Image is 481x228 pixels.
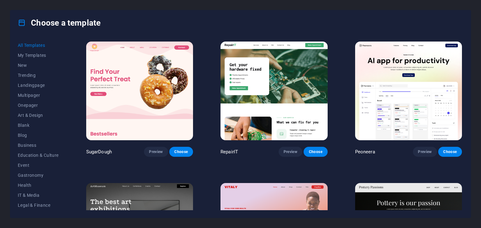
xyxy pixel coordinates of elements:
[18,180,59,190] button: Health
[18,110,59,120] button: Art & Design
[18,40,59,50] button: All Templates
[18,183,59,188] span: Health
[18,193,59,198] span: IT & Media
[18,133,59,138] span: Blog
[18,160,59,170] button: Event
[418,149,432,154] span: Preview
[86,42,193,140] img: SugarDough
[284,149,297,154] span: Preview
[18,63,59,68] span: New
[18,80,59,90] button: Landingpage
[18,53,59,58] span: My Templates
[86,149,112,155] p: SugarDough
[309,149,322,154] span: Choose
[413,147,437,157] button: Preview
[149,149,163,154] span: Preview
[18,170,59,180] button: Gastronomy
[18,103,59,108] span: Onepager
[18,43,59,48] span: All Templates
[18,123,59,128] span: Blank
[438,147,462,157] button: Choose
[304,147,327,157] button: Choose
[355,149,375,155] p: Peoneera
[18,173,59,178] span: Gastronomy
[18,60,59,70] button: New
[18,113,59,118] span: Art & Design
[18,93,59,98] span: Multipager
[221,149,238,155] p: RepairIT
[18,200,59,210] button: Legal & Finance
[18,150,59,160] button: Education & Culture
[174,149,188,154] span: Choose
[18,50,59,60] button: My Templates
[18,18,101,28] h4: Choose a template
[18,100,59,110] button: Onepager
[18,140,59,150] button: Business
[18,70,59,80] button: Trending
[18,83,59,88] span: Landingpage
[18,73,59,78] span: Trending
[169,147,193,157] button: Choose
[279,147,302,157] button: Preview
[18,143,59,148] span: Business
[355,42,462,140] img: Peoneera
[443,149,457,154] span: Choose
[18,190,59,200] button: IT & Media
[18,120,59,130] button: Blank
[18,163,59,168] span: Event
[18,130,59,140] button: Blog
[221,42,327,140] img: RepairIT
[18,153,59,158] span: Education & Culture
[18,203,59,208] span: Legal & Finance
[144,147,168,157] button: Preview
[18,90,59,100] button: Multipager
